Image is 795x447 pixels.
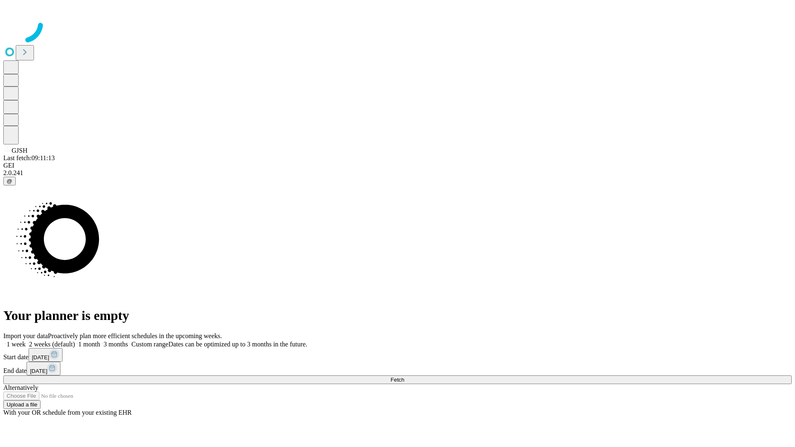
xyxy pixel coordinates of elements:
[3,169,792,177] div: 2.0.241
[3,362,792,375] div: End date
[12,147,27,154] span: GJSH
[169,341,307,348] span: Dates can be optimized up to 3 months in the future.
[3,177,16,185] button: @
[78,341,100,348] span: 1 month
[26,362,60,375] button: [DATE]
[7,178,12,184] span: @
[3,384,38,391] span: Alternatively
[29,341,75,348] span: 2 weeks (default)
[131,341,168,348] span: Custom range
[3,332,48,339] span: Import your data
[3,400,41,409] button: Upload a file
[3,162,792,169] div: GEI
[29,348,63,362] button: [DATE]
[32,354,49,360] span: [DATE]
[7,341,26,348] span: 1 week
[3,409,132,416] span: With your OR schedule from your existing EHR
[30,368,47,374] span: [DATE]
[3,348,792,362] div: Start date
[3,375,792,384] button: Fetch
[48,332,222,339] span: Proactively plan more efficient schedules in the upcoming weeks.
[104,341,128,348] span: 3 months
[3,154,55,161] span: Last fetch: 09:11:13
[390,377,404,383] span: Fetch
[3,308,792,323] h1: Your planner is empty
